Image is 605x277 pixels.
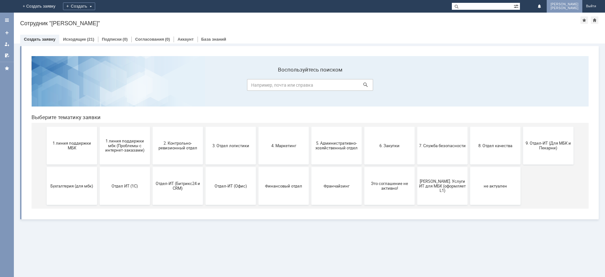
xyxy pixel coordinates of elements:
[128,130,175,140] span: Отдел-ИТ (Битрикс24 и CRM)
[2,50,12,61] a: Мои согласования
[5,63,562,69] header: Выберите тематику заявки
[591,16,598,24] div: Сделать домашней страницей
[234,132,280,137] span: Финансовый отдел
[391,76,441,113] button: 7. Служба безопасности
[2,28,12,38] a: Создать заявку
[285,116,335,154] button: Франчайзинг
[234,92,280,97] span: 4. Маркетинг
[338,116,388,154] button: Это соглашение не активно!
[63,37,86,42] a: Исходящие
[444,116,494,154] button: не актуален
[221,28,347,40] input: Например, почта или справка
[75,132,122,137] span: Отдел ИТ (1С)
[232,76,282,113] button: 4. Маркетинг
[22,132,69,137] span: Бухгалтерия (для мбк)
[179,116,229,154] button: Отдел-ИТ (Офис)
[63,3,95,10] div: Создать
[73,116,124,154] button: Отдел ИТ (1С)
[446,132,492,137] span: не актуален
[580,16,588,24] div: Добавить в избранное
[221,15,347,22] label: Воспользуйтесь поиском
[550,3,579,6] span: [PERSON_NAME]
[287,90,333,99] span: 5. Административно-хозяйственный отдел
[20,76,71,113] button: 1 линия поддержки МБК
[102,37,122,42] a: Подписки
[391,116,441,154] button: [PERSON_NAME]. Услуги ИТ для МБК (оформляет L1)
[338,76,388,113] button: 6. Закупки
[287,132,333,137] span: Франчайзинг
[201,37,226,42] a: База знаний
[177,37,193,42] a: Аккаунт
[181,132,228,137] span: Отдел-ИТ (Офис)
[498,90,545,99] span: 9. Отдел-ИТ (Для МБК и Пекарни)
[20,20,580,26] div: Сотрудник "[PERSON_NAME]"
[2,39,12,49] a: Мои заявки
[393,92,439,97] span: 7. Служба безопасности
[75,87,122,101] span: 1 линия поддержки мбк (Проблемы с интернет-заказами)
[20,116,71,154] button: Бухгалтерия (для мбк)
[123,37,128,42] div: (0)
[87,37,94,42] div: (21)
[285,76,335,113] button: 5. Административно-хозяйственный отдел
[444,76,494,113] button: 8. Отдел качества
[393,128,439,142] span: [PERSON_NAME]. Услуги ИТ для МБК (оформляет L1)
[126,76,176,113] button: 2. Контрольно-ревизионный отдел
[232,116,282,154] button: Финансовый отдел
[22,90,69,99] span: 1 линия поддержки МБК
[340,130,386,140] span: Это соглашение не активно!
[73,76,124,113] button: 1 линия поддержки мбк (Проблемы с интернет-заказами)
[446,92,492,97] span: 8. Отдел качества
[514,3,520,9] span: Расширенный поиск
[550,6,579,10] span: [PERSON_NAME]
[135,37,164,42] a: Согласования
[340,92,386,97] span: 6. Закупки
[179,76,229,113] button: 3. Отдел логистики
[497,76,547,113] button: 9. Отдел-ИТ (Для МБК и Пекарни)
[181,92,228,97] span: 3. Отдел логистики
[126,116,176,154] button: Отдел-ИТ (Битрикс24 и CRM)
[24,37,55,42] a: Создать заявку
[128,90,175,99] span: 2. Контрольно-ревизионный отдел
[165,37,170,42] div: (0)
